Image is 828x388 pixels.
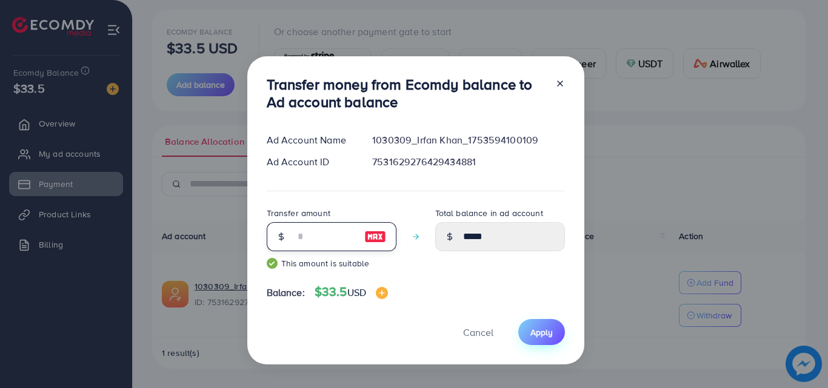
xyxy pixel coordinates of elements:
[362,155,574,169] div: 7531629276429434881
[267,76,546,111] h3: Transfer money from Ecomdy balance to Ad account balance
[267,258,278,269] img: guide
[448,319,509,345] button: Cancel
[435,207,543,219] label: Total balance in ad account
[257,133,363,147] div: Ad Account Name
[362,133,574,147] div: 1030309_Irfan Khan_1753594100109
[267,286,305,300] span: Balance:
[518,319,565,345] button: Apply
[530,326,553,338] span: Apply
[257,155,363,169] div: Ad Account ID
[267,257,396,269] small: This amount is suitable
[347,286,366,299] span: USD
[364,229,386,244] img: image
[315,284,388,300] h4: $33.5
[463,326,493,339] span: Cancel
[267,207,330,219] label: Transfer amount
[376,287,388,299] img: image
